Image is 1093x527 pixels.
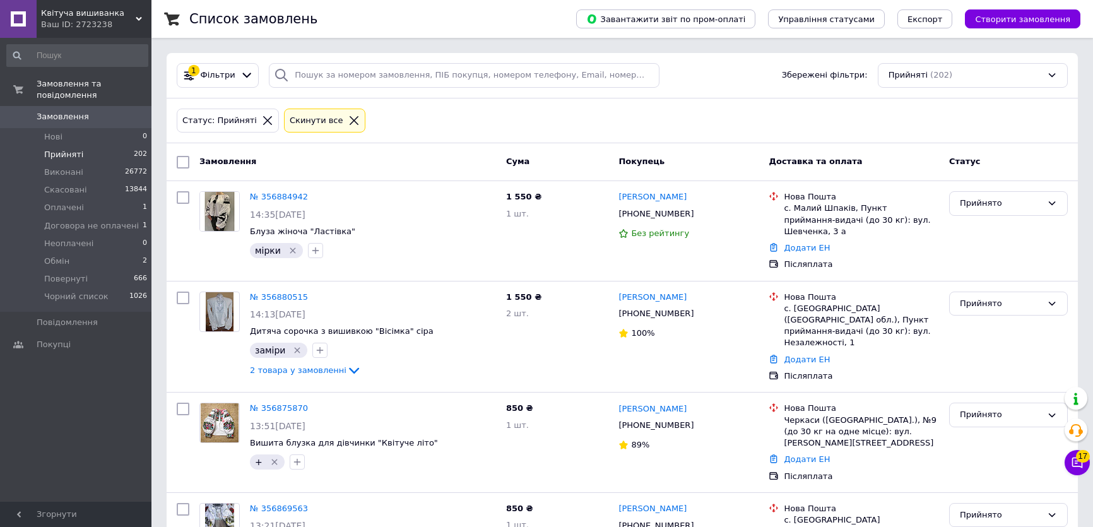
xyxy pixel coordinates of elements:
button: Створити замовлення [965,9,1080,28]
span: 202 [134,149,147,160]
svg: Видалити мітку [288,246,298,256]
div: Післяплата [784,259,939,270]
span: 2 [143,256,147,267]
span: 1026 [129,291,147,302]
span: Завантажити звіт по пром-оплаті [586,13,745,25]
img: Фото товару [201,403,239,442]
span: Квітуча вишиванка [41,8,136,19]
span: 666 [134,273,147,285]
span: Покупець [618,157,665,166]
div: Черкаси ([GEOGRAPHIC_DATA].), №9 (до 30 кг на одне місце): вул. [PERSON_NAME][STREET_ADDRESS] [784,415,939,449]
svg: Видалити мітку [269,457,280,467]
span: Повідомлення [37,317,98,328]
a: Створити замовлення [952,14,1080,23]
div: Нова Пошта [784,503,939,514]
span: 14:13[DATE] [250,309,305,319]
div: Нова Пошта [784,292,939,303]
span: 1 шт. [506,420,529,430]
span: 14:35[DATE] [250,210,305,220]
div: с. Малий Шпаків, Пункт приймання-видачі (до 30 кг): вул. Шевченка, 3 а [784,203,939,237]
div: Прийнято [960,509,1042,522]
div: Cкинути все [287,114,346,127]
span: 850 ₴ [506,504,533,513]
span: Збережені фільтри: [782,69,868,81]
img: Фото товару [206,292,233,331]
span: Без рейтингу [631,228,689,238]
span: 89% [631,440,649,449]
span: Прийняті [44,149,83,160]
div: Прийнято [960,297,1042,311]
span: 1 шт. [506,209,529,218]
span: Прийняті [889,69,928,81]
span: 1 550 ₴ [506,292,541,302]
span: Фільтри [201,69,235,81]
div: Прийнято [960,408,1042,422]
span: [PHONE_NUMBER] [618,209,694,218]
a: Блуза жіноча "Ластівка" [250,227,355,236]
span: мірки [255,246,281,256]
span: Неоплачені [44,238,93,249]
span: 850 ₴ [506,403,533,413]
a: Додати ЕН [784,355,830,364]
div: с. [GEOGRAPHIC_DATA] ([GEOGRAPHIC_DATA] обл.), Пункт приймання-видачі (до 30 кг): вул. Незалежнос... [784,303,939,349]
div: Ваш ID: 2723238 [41,19,151,30]
a: Вишита блузка для дівчинки "Квітуче літо" [250,438,438,447]
a: Додати ЕН [784,243,830,252]
div: Нова Пошта [784,191,939,203]
a: [PERSON_NAME] [618,503,687,515]
input: Пошук за номером замовлення, ПІБ покупця, номером телефону, Email, номером накладної [269,63,659,88]
a: № 356880515 [250,292,308,302]
button: Завантажити звіт по пром-оплаті [576,9,755,28]
span: Експорт [907,15,943,24]
span: 0 [143,131,147,143]
div: 1 [188,65,199,76]
div: Післяплата [784,370,939,382]
a: [PERSON_NAME] [618,292,687,304]
span: Статус [949,157,981,166]
span: Покупці [37,339,71,350]
span: Нові [44,131,62,143]
div: Нова Пошта [784,403,939,414]
span: 2 шт. [506,309,529,318]
span: Оплачені [44,202,84,213]
span: 13844 [125,184,147,196]
button: Чат з покупцем17 [1065,450,1090,475]
span: Обмін [44,256,69,267]
span: Замовлення [199,157,256,166]
span: Повернуті [44,273,88,285]
div: Статус: Прийняті [180,114,259,127]
div: Післяплата [784,471,939,482]
span: заміри [255,345,285,355]
h1: Список замовлень [189,11,317,27]
span: [PHONE_NUMBER] [618,309,694,318]
a: Фото товару [199,292,240,332]
button: Експорт [897,9,953,28]
span: Договора не оплачені [44,220,139,232]
span: 1 [143,220,147,232]
span: 100% [631,328,654,338]
a: № 356875870 [250,403,308,413]
span: Замовлення [37,111,89,122]
span: Управління статусами [778,15,875,24]
button: Управління статусами [768,9,885,28]
span: Доставка та оплата [769,157,862,166]
span: 2 товара у замовленні [250,365,346,375]
span: Створити замовлення [975,15,1070,24]
span: Чорний список [44,291,109,302]
a: Дитяча сорочка з вишивкою "Вісімка" сіра [250,326,434,336]
span: 26772 [125,167,147,178]
a: Додати ЕН [784,454,830,464]
a: № 356884942 [250,192,308,201]
span: 1 550 ₴ [506,192,541,201]
span: 17 [1076,450,1090,463]
span: (202) [930,70,952,80]
span: Cума [506,157,529,166]
span: 1 [143,202,147,213]
svg: Видалити мітку [292,345,302,355]
input: Пошук [6,44,148,67]
a: № 356869563 [250,504,308,513]
span: + [255,457,263,467]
